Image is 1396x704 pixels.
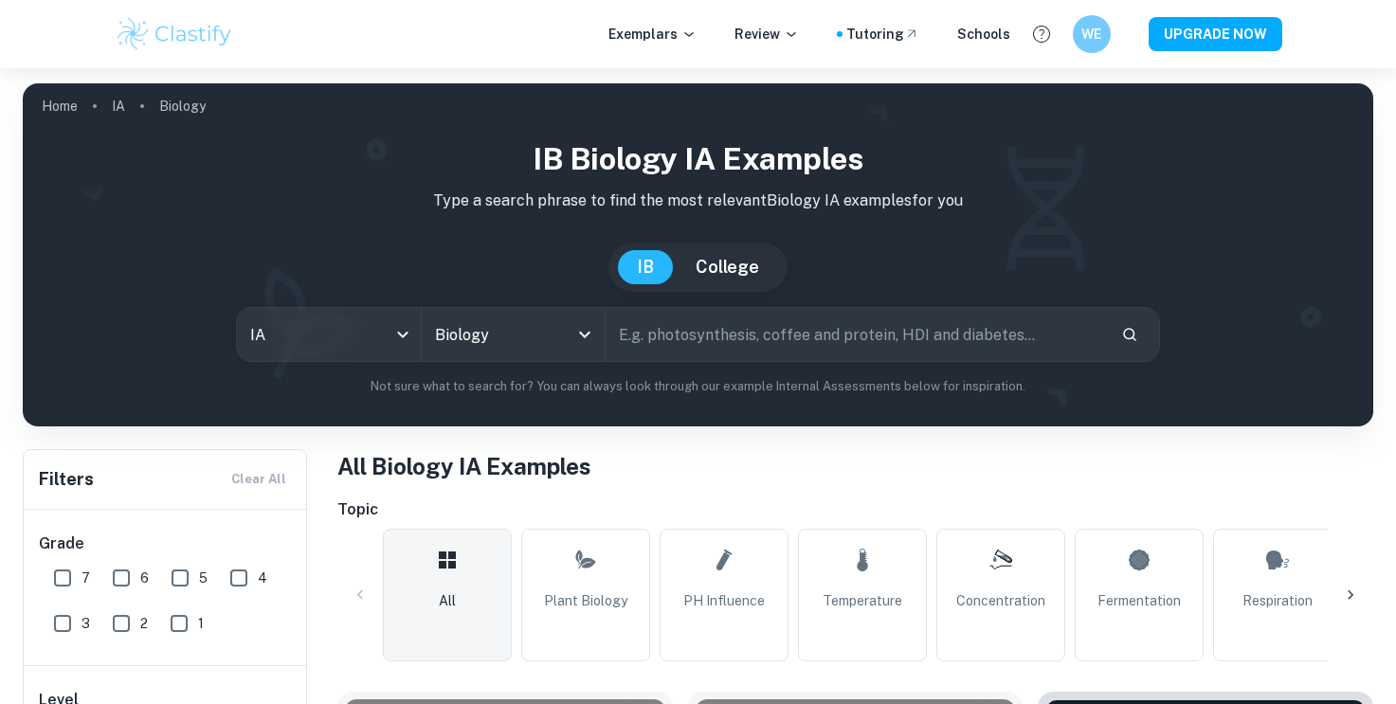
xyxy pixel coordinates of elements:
p: Type a search phrase to find the most relevant Biology IA examples for you [38,190,1358,212]
img: Clastify logo [115,15,235,53]
button: College [677,250,778,284]
span: 1 [198,613,204,634]
span: Plant Biology [544,590,627,611]
span: 2 [140,613,148,634]
button: Search [1114,318,1146,351]
a: IA [112,93,125,119]
h6: Topic [337,498,1373,521]
span: All [439,590,456,611]
img: profile cover [23,83,1373,426]
p: Not sure what to search for? You can always look through our example Internal Assessments below f... [38,377,1358,396]
h6: Grade [39,533,293,555]
span: Concentration [956,590,1045,611]
p: Review [734,24,799,45]
p: Biology [159,96,206,117]
h6: Filters [39,466,94,493]
span: pH Influence [683,590,765,611]
a: Schools [957,24,1010,45]
span: 7 [82,568,90,588]
button: UPGRADE NOW [1149,17,1282,51]
span: Respiration [1242,590,1313,611]
span: 4 [258,568,267,588]
div: IA [237,308,421,361]
span: 5 [199,568,208,588]
h1: IB Biology IA examples [38,136,1358,182]
button: IB [618,250,673,284]
h6: WE [1080,24,1102,45]
a: Tutoring [846,24,919,45]
input: E.g. photosynthesis, coffee and protein, HDI and diabetes... [606,308,1106,361]
button: WE [1073,15,1111,53]
span: 3 [82,613,90,634]
span: 6 [140,568,149,588]
p: Exemplars [608,24,697,45]
button: Help and Feedback [1025,18,1058,50]
span: Temperature [823,590,902,611]
h1: All Biology IA Examples [337,449,1373,483]
button: Open [571,321,598,348]
span: Fermentation [1097,590,1181,611]
a: Home [42,93,78,119]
